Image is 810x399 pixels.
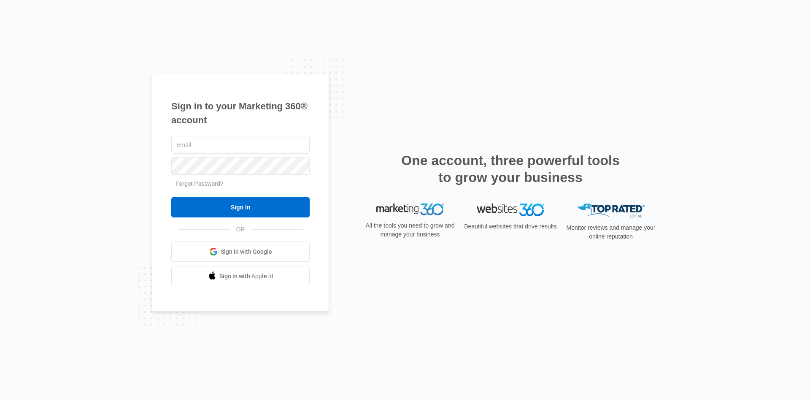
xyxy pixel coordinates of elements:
[477,204,544,216] img: Websites 360
[171,266,310,286] a: Sign in with Apple Id
[171,242,310,262] a: Sign in with Google
[376,204,444,215] img: Marketing 360
[219,272,273,281] span: Sign in with Apple Id
[175,180,224,187] a: Forgot Password?
[399,152,622,186] h2: One account, three powerful tools to grow your business
[577,204,645,217] img: Top Rated Local
[230,225,251,234] span: OR
[463,222,558,231] p: Beautiful websites that drive results
[171,197,310,217] input: Sign In
[171,136,310,154] input: Email
[564,223,658,241] p: Monitor reviews and manage your online reputation
[171,99,310,127] h1: Sign in to your Marketing 360® account
[221,247,272,256] span: Sign in with Google
[363,221,457,239] p: All the tools you need to grow and manage your business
